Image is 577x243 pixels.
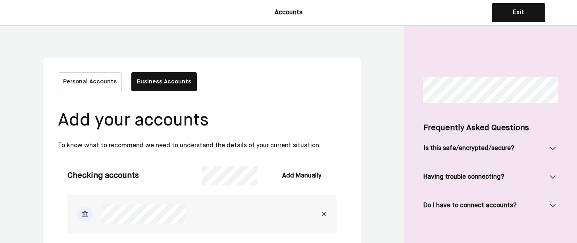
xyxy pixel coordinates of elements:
[423,144,514,153] div: Is this safe/encrypted/secure?
[423,122,558,134] div: Frequently Asked Questions
[58,72,122,91] button: Personal Accounts
[58,110,346,131] div: Add your accounts
[204,8,373,17] div: Accounts
[58,141,346,150] div: To know what to recommend we need to understand the details of your current situation.
[131,72,197,91] button: Business Accounts
[423,201,517,210] div: Do I have to connect accounts?
[492,3,545,22] button: Exit
[423,172,504,182] div: Having trouble connecting?
[67,170,202,182] div: Checking accounts
[282,171,321,181] div: Add Manually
